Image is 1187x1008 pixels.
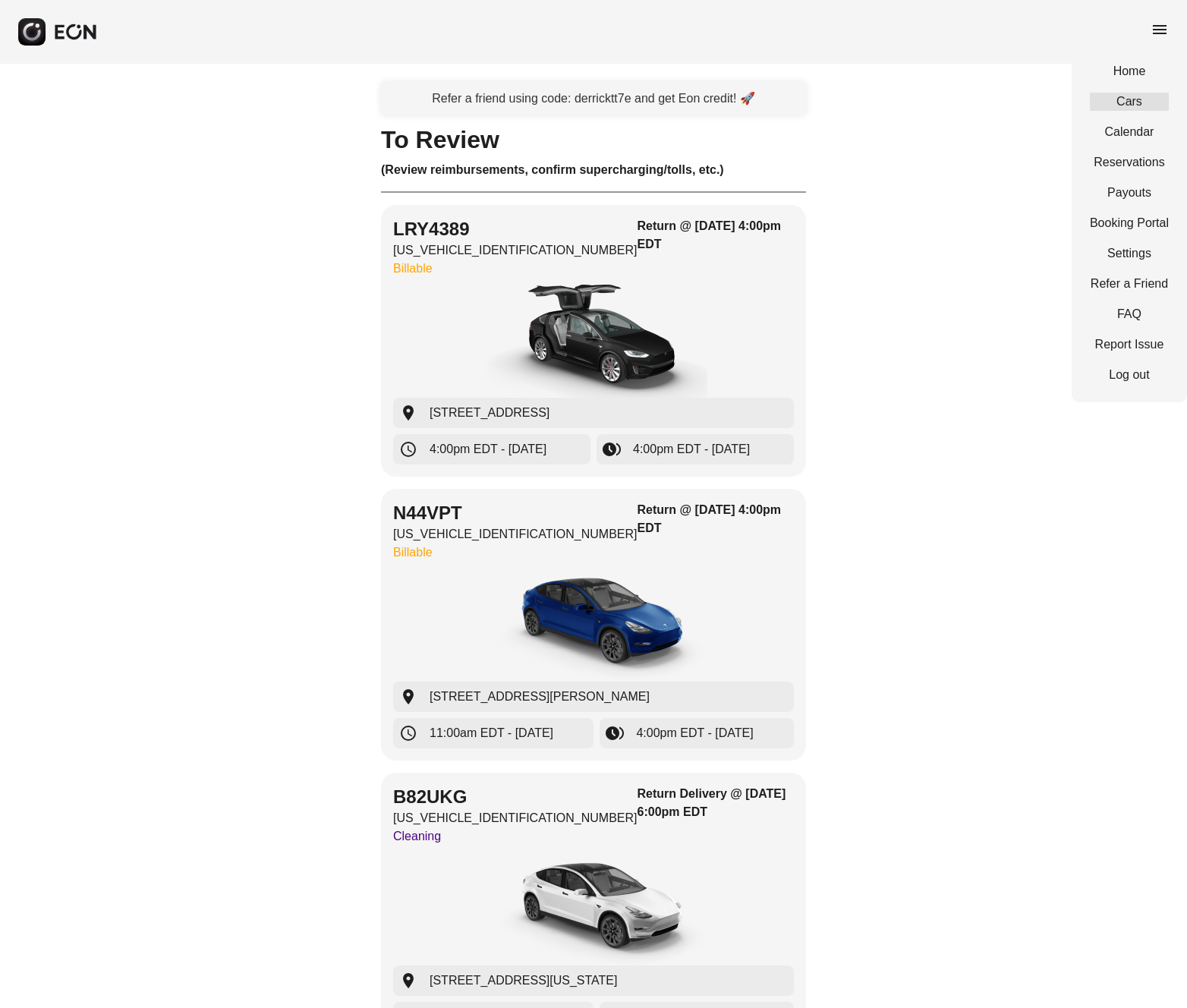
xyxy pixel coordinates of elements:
[399,972,417,990] span: location_on
[638,217,794,254] h3: Return @ [DATE] 4:00pm EDT
[1090,366,1169,384] a: Log out
[430,404,549,422] span: [STREET_ADDRESS]
[430,724,553,742] span: 11:00am EDT - [DATE]
[1090,305,1169,323] a: FAQ
[399,724,417,742] span: schedule
[393,785,638,809] h2: B82UKG
[381,489,806,761] button: N44VPT[US_VEHICLE_IDENTIFICATION_NUMBER]BillableReturn @ [DATE] 4:00pm EDTcar[STREET_ADDRESS][PER...
[1090,214,1169,232] a: Booking Portal
[480,284,707,398] img: car
[1090,153,1169,172] a: Reservations
[1151,20,1169,39] span: menu
[430,440,546,458] span: 4:00pm EDT - [DATE]
[381,82,806,115] a: Refer a friend using code: derricktt7e and get Eon credit! 🚀
[1090,93,1169,111] a: Cars
[393,809,638,827] p: [US_VEHICLE_IDENTIFICATION_NUMBER]
[1090,62,1169,80] a: Home
[393,260,638,278] p: Billable
[480,568,707,682] img: car
[381,205,806,477] button: LRY4389[US_VEHICLE_IDENTIFICATION_NUMBER]BillableReturn @ [DATE] 4:00pm EDTcar[STREET_ADDRESS]4:0...
[430,972,617,990] span: [STREET_ADDRESS][US_STATE]
[399,440,417,458] span: schedule
[393,501,638,525] h2: N44VPT
[381,161,806,179] h3: (Review reimbursements, confirm supercharging/tolls, etc.)
[606,724,624,742] span: browse_gallery
[636,724,753,742] span: 4:00pm EDT - [DATE]
[638,785,794,821] h3: Return Delivery @ [DATE] 6:00pm EDT
[399,404,417,422] span: location_on
[1090,184,1169,202] a: Payouts
[633,440,750,458] span: 4:00pm EDT - [DATE]
[480,852,707,965] img: car
[399,688,417,706] span: location_on
[393,543,638,562] p: Billable
[393,525,638,543] p: [US_VEHICLE_IDENTIFICATION_NUMBER]
[603,440,621,458] span: browse_gallery
[638,501,794,537] h3: Return @ [DATE] 4:00pm EDT
[1090,335,1169,354] a: Report Issue
[1090,123,1169,141] a: Calendar
[393,827,638,846] p: Cleaning
[1090,275,1169,293] a: Refer a Friend
[393,217,638,241] h2: LRY4389
[430,688,650,706] span: [STREET_ADDRESS][PERSON_NAME]
[1090,244,1169,263] a: Settings
[393,241,638,260] p: [US_VEHICLE_IDENTIFICATION_NUMBER]
[381,131,806,149] h1: To Review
